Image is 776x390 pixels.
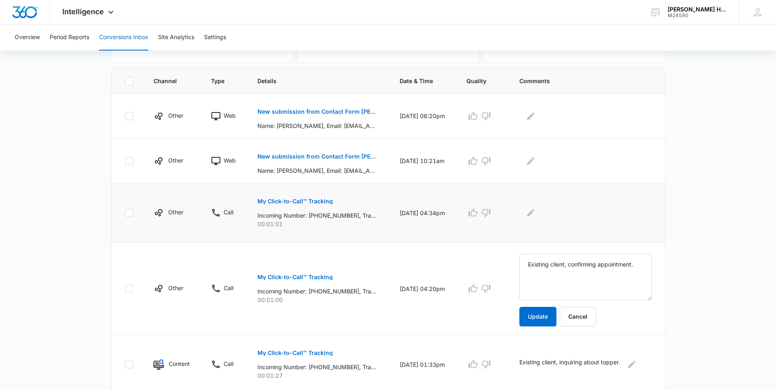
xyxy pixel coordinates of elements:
button: Edit Comments [524,154,537,167]
p: Existing client, inquiring about topper. [519,358,620,371]
p: My Click-to-Call™ Tracking [257,198,333,204]
td: [DATE] 04:20pm [390,242,457,335]
td: [DATE] 04:34pm [390,183,457,242]
button: My Click-to-Call™ Tracking [257,343,333,363]
button: Cancel [560,307,596,326]
button: Settings [204,24,226,51]
div: account name [668,6,727,13]
p: Content [169,359,190,368]
p: Name: [PERSON_NAME], Email: [EMAIL_ADDRESS][PERSON_NAME][DOMAIN_NAME] (mailto:[EMAIL_ADDRESS][PER... [257,121,376,130]
button: Edit Comments [524,206,537,219]
button: Edit Comments [625,358,638,371]
button: New submission from Contact Form [PERSON_NAME] [257,147,376,166]
button: My Click-to-Call™ Tracking [257,267,333,287]
p: Call [224,284,233,292]
button: My Click-to-Call™ Tracking [257,192,333,211]
span: Channel [154,77,180,85]
button: Period Reports [50,24,89,51]
p: Call [224,359,233,368]
p: My Click-to-Call™ Tracking [257,350,333,356]
p: New submission from Contact Form [PERSON_NAME] [257,109,376,115]
span: Intelligence [62,7,104,16]
p: Incoming Number: [PHONE_NUMBER], Tracking Number: [PHONE_NUMBER], Ring To: [PHONE_NUMBER], Caller... [257,287,376,295]
span: Quality [466,77,488,85]
p: Web [224,111,236,120]
p: Incoming Number: [PHONE_NUMBER], Tracking Number: [PHONE_NUMBER], Ring To: [PHONE_NUMBER], Caller... [257,211,376,220]
span: Type [211,77,226,85]
button: Conversions Inbox [99,24,148,51]
span: Details [257,77,369,85]
button: Site Analytics [158,24,194,51]
p: Name: [PERSON_NAME], Email: [EMAIL_ADDRESS][DOMAIN_NAME] (mailto:[EMAIL_ADDRESS][DOMAIN_NAME]), P... [257,166,376,175]
p: Web [224,156,236,165]
p: Other [168,284,183,292]
td: [DATE] 10:21am [390,139,457,183]
button: Overview [15,24,40,51]
span: Comments [519,77,640,85]
p: 00:01:27 [257,371,380,380]
div: account id [668,13,727,18]
p: Call [224,208,233,216]
p: Other [168,111,183,120]
button: Update [519,307,556,326]
p: 00:01:01 [257,220,380,228]
td: [DATE] 06:20pm [390,94,457,139]
p: Other [168,208,183,216]
p: My Click-to-Call™ Tracking [257,274,333,280]
p: Other [168,156,183,165]
button: Edit Comments [524,110,537,123]
p: New submission from Contact Form [PERSON_NAME] [257,154,376,159]
p: 00:01:00 [257,295,380,304]
textarea: Existing client, confirming appointment. [519,254,652,300]
button: New submission from Contact Form [PERSON_NAME] [257,102,376,121]
p: Incoming Number: [PHONE_NUMBER], Tracking Number: [PHONE_NUMBER], Ring To: [PHONE_NUMBER], Caller... [257,363,376,371]
span: Date & Time [400,77,435,85]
